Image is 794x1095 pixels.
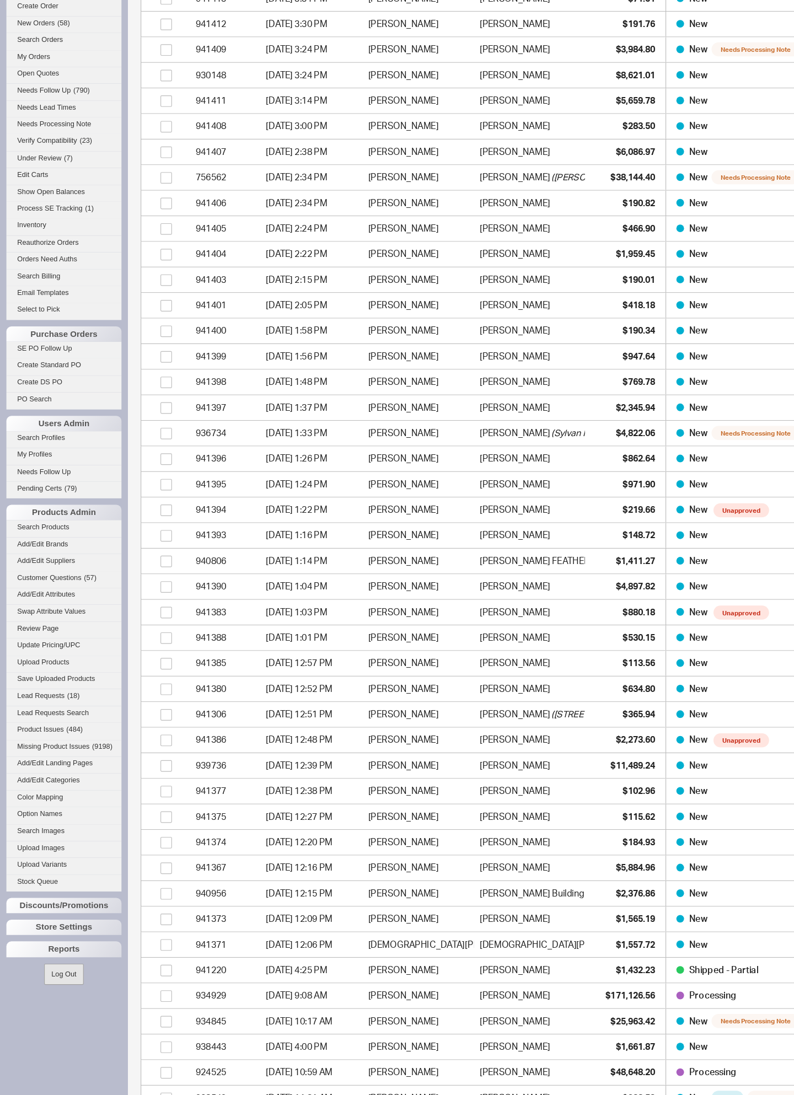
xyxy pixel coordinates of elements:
span: New [594,350,610,359]
div: 9/22/25 12:52 PM [229,674,312,696]
div: 9/22/25 1:03 PM [229,608,312,630]
span: $6,086.97 [531,217,565,227]
span: ( [STREET_ADDRESS] ) [476,696,551,718]
div: 9/22/25 1:56 PM [229,388,312,410]
a: Search Products [6,540,105,551]
a: Inventory [6,280,105,291]
a: SE PO Follow Up [6,386,105,398]
div: 941401 [169,343,224,366]
div: 941388 [169,630,224,652]
span: $1,959.45 [531,305,565,315]
div: [PERSON_NAME] [414,211,475,233]
span: New [594,460,610,469]
a: 941306[DATE] 12:51 PM[PERSON_NAME][PERSON_NAME]([STREET_ADDRESS])$365.94New [121,697,783,719]
div: [PERSON_NAME] [414,410,475,432]
div: [PERSON_NAME] FEATHER [414,564,509,586]
a: 756562[DATE] 2:34 PM[PERSON_NAME][PERSON_NAME]([PERSON_NAME] 182 [GEOGRAPHIC_DATA])$38,144.40New ... [121,234,783,256]
a: 941396[DATE] 1:26 PM[PERSON_NAME][PERSON_NAME]$862.64New [121,476,783,498]
div: [PERSON_NAME] [318,167,409,189]
div: [PERSON_NAME] [318,432,409,454]
span: New [594,394,610,403]
span: Needs Processing Note [614,459,690,471]
a: Under Review(7) [6,222,105,233]
a: 930148[DATE] 3:24 PM[PERSON_NAME][PERSON_NAME]$8,621.01New [121,146,783,168]
div: 941396 [169,476,224,498]
span: Unapproved [615,525,663,538]
div: 9/22/25 2:05 PM [229,343,312,366]
a: My Orders [6,135,105,146]
a: 941401[DATE] 2:05 PM[PERSON_NAME][PERSON_NAME]$418.18New [121,344,783,366]
div: 9/22/25 3:32 PM [229,57,312,79]
div: [PERSON_NAME] [414,630,475,652]
div: 941393 [169,542,224,564]
span: New [594,592,610,602]
div: [PERSON_NAME] [414,101,475,123]
div: [PERSON_NAME] [318,211,409,233]
div: [PERSON_NAME] [414,432,475,454]
div: 941405 [169,277,224,299]
div: [PERSON_NAME] [414,189,475,211]
span: Under Review [15,224,53,230]
a: 941412[DATE] 3:30 PM[PERSON_NAME][PERSON_NAME]$191.76New [121,101,783,124]
div: 941386 [169,718,224,740]
span: New [594,261,610,271]
div: 9/22/25 1:22 PM [229,520,312,542]
div: [PERSON_NAME] [414,277,475,299]
div: [PERSON_NAME] [318,321,409,343]
div: 941395 [169,498,224,520]
a: Select to Pick [6,352,105,364]
span: New [594,305,610,315]
a: Needs Follow Up [6,492,105,504]
span: Pending Certs [15,509,53,516]
div: 941403 [169,321,224,343]
span: ( 57 ) [72,586,83,593]
div: 941398 [169,410,224,432]
span: New [594,680,610,690]
div: 941412 [169,101,224,123]
span: New [594,239,610,249]
span: $418.18 [537,350,565,359]
a: Update Pricing/UPC [6,642,105,653]
div: [PERSON_NAME] [318,299,409,321]
span: New [594,195,610,205]
span: New [594,129,610,138]
a: 941413[DATE] 3:31 PM[PERSON_NAME][PERSON_NAME]$71.51New [121,79,783,101]
span: Total [538,9,556,18]
span: New [594,526,612,535]
span: ( 23 ) [69,209,80,216]
a: Add/Edit Brands [6,555,105,566]
span: $634.80 [537,680,565,690]
a: 941409[DATE] 3:24 PM[PERSON_NAME][PERSON_NAME]$3,984.80New Needs Processing Note [121,124,783,146]
div: 756562 [169,233,224,255]
div: [PERSON_NAME] [318,608,409,630]
span: $4,897.82 [531,592,565,602]
div: [PERSON_NAME] [414,255,475,277]
div: [PERSON_NAME] [318,652,409,674]
a: PO Search [6,430,105,441]
div: Shipping [414,8,505,19]
span: ( 18 ) [58,688,69,694]
div: [PERSON_NAME] [318,255,409,277]
div: Billing [318,8,409,19]
span: New [594,328,610,337]
div: [PERSON_NAME] [414,123,475,145]
a: Pending Certs(79) [6,507,105,518]
span: $4,822.06 [531,460,565,469]
a: 941400[DATE] 1:58 PM[PERSON_NAME][PERSON_NAME]$190.34New [121,366,783,388]
span: $466.90 [537,283,565,293]
a: 941399[DATE] 1:56 PM[PERSON_NAME][PERSON_NAME]$947.64New [121,388,783,410]
div: [PERSON_NAME] [414,233,475,255]
span: New [594,173,610,182]
div: 9/22/25 1:48 PM [229,410,312,432]
div: 941390 [169,586,224,608]
div: [PERSON_NAME] [414,454,475,476]
div: [PERSON_NAME] [318,123,409,145]
div: 9/22/25 12:57 PM [229,652,312,674]
span: $5,659.78 [531,173,565,182]
div: Total [510,8,565,19]
div: [PERSON_NAME] [414,498,475,520]
div: 930148 [169,145,224,167]
span: Verify Compatibility [15,209,67,216]
span: New [594,372,610,381]
div: Date [229,8,312,19]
